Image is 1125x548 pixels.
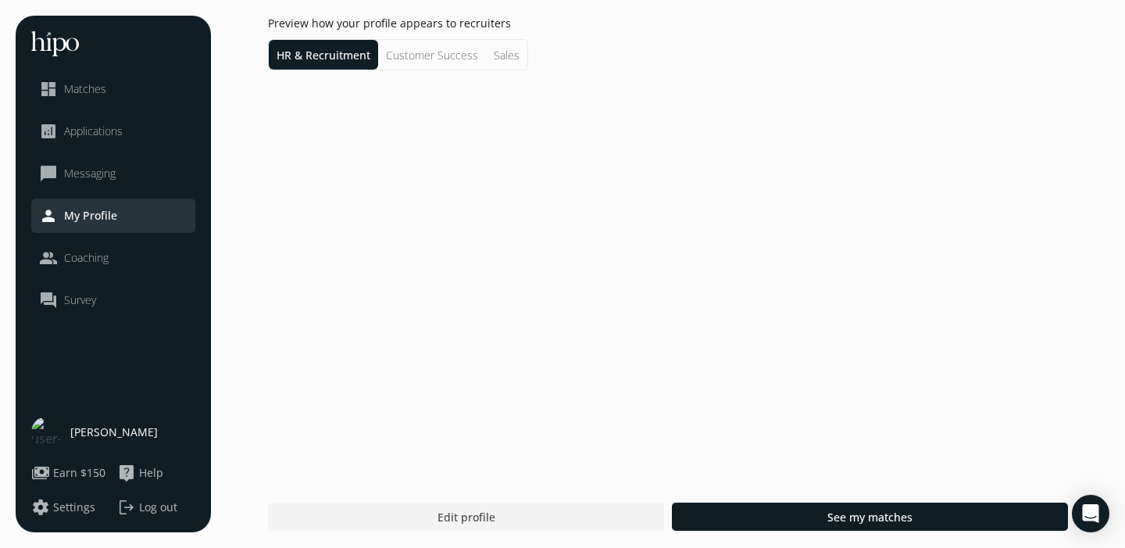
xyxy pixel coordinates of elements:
[39,206,58,225] span: person
[39,122,187,141] a: analyticsApplications
[31,464,109,482] a: paymentsEarn $150
[827,509,912,525] span: See my matches
[31,498,109,517] a: settingsSettings
[39,122,58,141] span: analytics
[269,40,378,70] li: HR & Recruitment
[39,249,187,267] a: peopleCoaching
[268,503,664,531] button: Edit profile
[70,424,158,440] span: [PERSON_NAME]
[39,80,187,98] a: dashboardMatches
[268,16,1068,31] h1: Preview how your profile appears to recruiters
[437,509,495,525] span: Edit profile
[1072,495,1109,532] div: Open Intercom Messenger
[39,80,58,98] span: dashboard
[39,164,58,183] span: chat_bubble_outline
[117,498,136,517] span: logout
[378,40,486,70] li: Customer Success
[64,208,117,224] span: My Profile
[31,464,105,482] button: paymentsEarn $150
[64,166,116,181] span: Messaging
[31,498,50,517] span: settings
[117,464,136,482] span: live_help
[31,417,62,448] img: user-photo
[117,498,195,517] button: logoutLog out
[53,500,95,515] span: Settings
[672,503,1068,531] button: See my matches
[39,291,58,310] span: question_answer
[39,249,58,267] span: people
[31,498,95,517] button: settingsSettings
[64,124,123,139] span: Applications
[64,292,96,308] span: Survey
[139,500,177,515] span: Log out
[53,465,105,481] span: Earn $150
[39,164,187,183] a: chat_bubble_outlineMessaging
[31,31,79,56] img: hh-logo-white
[39,291,187,310] a: question_answerSurvey
[31,464,50,482] span: payments
[117,464,163,482] button: live_helpHelp
[117,464,195,482] a: live_helpHelp
[486,40,527,70] li: Sales
[39,206,187,225] a: personMy Profile
[64,81,106,97] span: Matches
[64,250,109,266] span: Coaching
[139,465,163,481] span: Help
